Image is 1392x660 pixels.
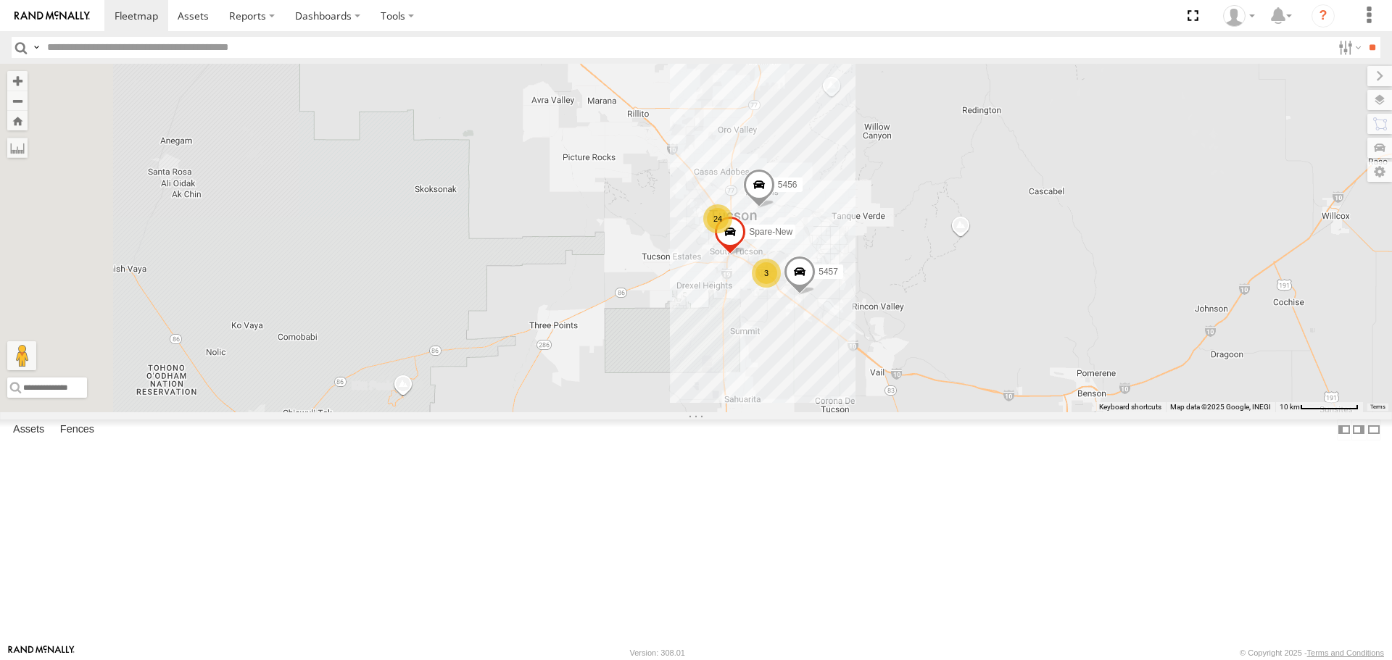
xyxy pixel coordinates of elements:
i: ? [1312,4,1335,28]
span: Map data ©2025 Google, INEGI [1170,403,1271,411]
label: Measure [7,138,28,158]
button: Zoom Home [7,111,28,130]
a: Terms and Conditions [1307,648,1384,657]
label: Search Query [30,37,42,58]
button: Zoom in [7,71,28,91]
div: 3 [752,259,781,288]
button: Drag Pegman onto the map to open Street View [7,341,36,370]
span: 5457 [819,267,838,277]
a: Visit our Website [8,646,75,660]
span: Spare-New [749,227,792,237]
button: Zoom out [7,91,28,111]
label: Search Filter Options [1333,37,1364,58]
span: 10 km [1280,403,1300,411]
button: Keyboard shortcuts [1099,402,1161,412]
span: 5456 [778,180,797,190]
label: Dock Summary Table to the Left [1337,419,1351,440]
div: © Copyright 2025 - [1240,648,1384,657]
label: Fences [53,420,101,440]
div: 24 [703,204,732,233]
div: Version: 308.01 [630,648,685,657]
label: Map Settings [1367,162,1392,182]
a: Terms (opens in new tab) [1370,404,1385,409]
label: Assets [6,420,51,440]
button: Map Scale: 10 km per 77 pixels [1275,402,1363,412]
img: rand-logo.svg [14,11,90,21]
label: Dock Summary Table to the Right [1351,419,1366,440]
label: Hide Summary Table [1367,419,1381,440]
div: Edward Espinoza [1218,5,1260,27]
